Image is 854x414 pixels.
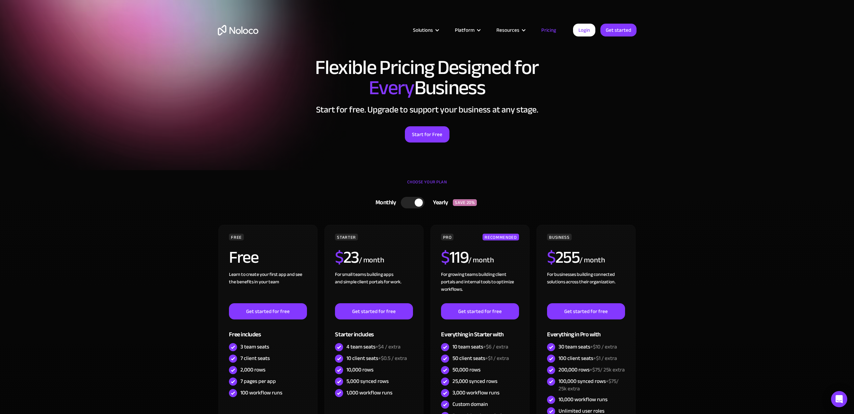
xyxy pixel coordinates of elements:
[359,255,384,266] div: / month
[600,24,637,36] a: Get started
[452,389,499,396] div: 3,000 workflow runs
[446,26,488,34] div: Platform
[367,198,401,208] div: Monthly
[441,271,519,303] div: For growing teams building client portals and internal tools to optimize workflows.
[441,234,454,240] div: PRO
[335,234,358,240] div: STARTER
[559,378,625,392] div: 100,000 synced rows
[346,355,407,362] div: 10 client seats
[559,376,619,394] span: +$75/ 25k extra
[229,234,244,240] div: FREE
[240,389,282,396] div: 100 workflow runs
[590,342,617,352] span: +$10 / extra
[559,396,607,403] div: 10,000 workflow runs
[413,26,433,34] div: Solutions
[453,199,477,206] div: SAVE 20%
[240,366,265,373] div: 2,000 rows
[559,355,617,362] div: 100 client seats
[346,366,373,373] div: 10,000 rows
[424,198,453,208] div: Yearly
[547,241,555,273] span: $
[579,255,605,266] div: / month
[483,342,508,352] span: +$6 / extra
[441,303,519,319] a: Get started for free
[452,355,509,362] div: 50 client seats
[452,378,497,385] div: 25,000 synced rows
[346,343,400,351] div: 4 team seats
[378,353,407,363] span: +$0.5 / extra
[229,319,307,341] div: Free includes
[452,343,508,351] div: 10 team seats
[335,241,343,273] span: $
[335,271,413,303] div: For small teams building apps and simple client portals for work. ‍
[441,319,519,341] div: Everything in Starter with
[590,365,625,375] span: +$75/ 25k extra
[496,26,519,34] div: Resources
[335,303,413,319] a: Get started for free
[218,57,637,98] h1: Flexible Pricing Designed for Business
[229,303,307,319] a: Get started for free
[547,271,625,303] div: For businesses building connected solutions across their organization. ‍
[547,249,579,266] h2: 255
[441,249,468,266] h2: 119
[218,177,637,194] div: CHOOSE YOUR PLAN
[369,69,414,107] span: Every
[559,366,625,373] div: 200,000 rows
[346,389,392,396] div: 1,000 workflow runs
[488,26,533,34] div: Resources
[229,271,307,303] div: Learn to create your first app and see the benefits in your team ‍
[452,366,481,373] div: 50,000 rows
[240,343,269,351] div: 3 team seats
[229,249,258,266] h2: Free
[218,105,637,115] h2: Start for free. Upgrade to support your business at any stage.
[240,355,270,362] div: 7 client seats
[452,400,488,408] div: Custom domain
[335,319,413,341] div: Starter includes
[218,25,258,35] a: home
[547,234,571,240] div: BUSINESS
[559,343,617,351] div: 30 team seats
[593,353,617,363] span: +$1 / extra
[240,378,276,385] div: 7 pages per app
[468,255,494,266] div: / month
[376,342,400,352] span: +$4 / extra
[441,241,449,273] span: $
[573,24,595,36] a: Login
[455,26,474,34] div: Platform
[831,391,847,407] div: Open Intercom Messenger
[405,26,446,34] div: Solutions
[346,378,389,385] div: 5,000 synced rows
[485,353,509,363] span: +$1 / extra
[533,26,565,34] a: Pricing
[335,249,359,266] h2: 23
[483,234,519,240] div: RECOMMENDED
[547,319,625,341] div: Everything in Pro with
[405,126,449,143] a: Start for Free
[547,303,625,319] a: Get started for free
